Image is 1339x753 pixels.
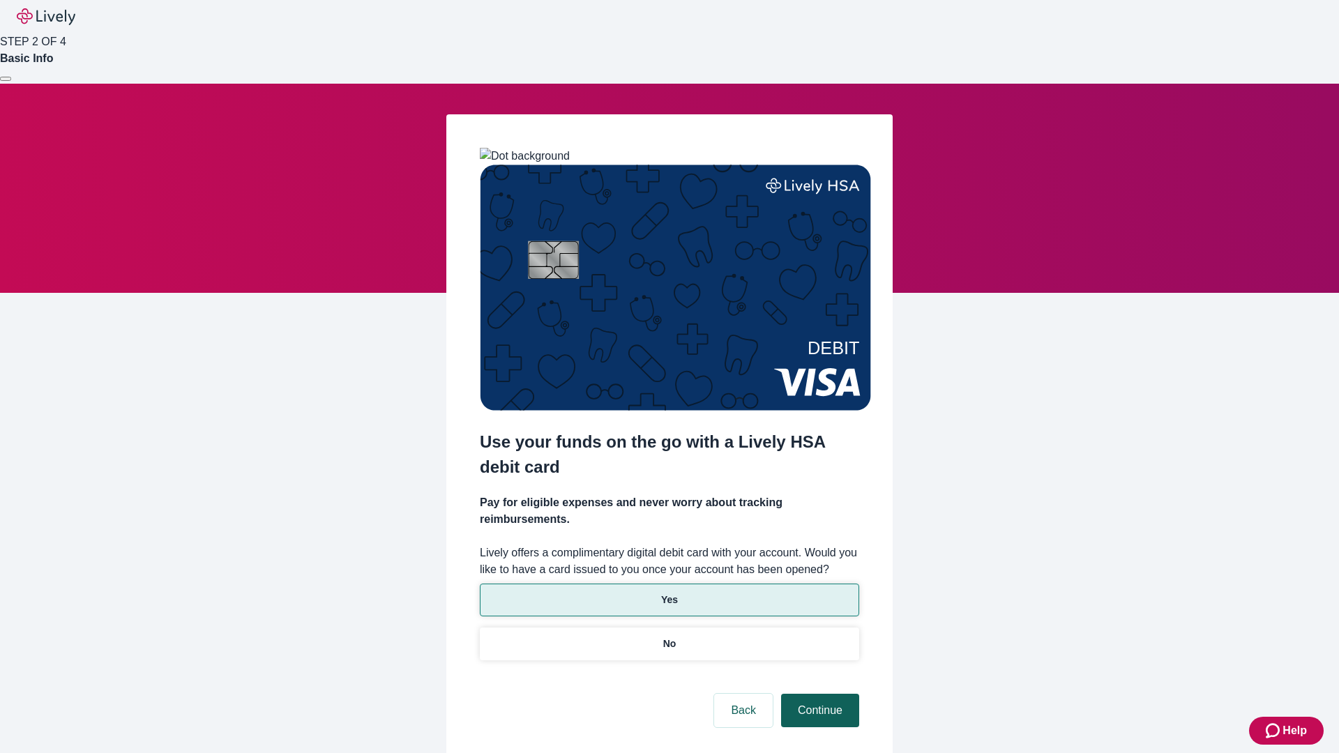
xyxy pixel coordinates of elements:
[781,694,859,727] button: Continue
[480,545,859,578] label: Lively offers a complimentary digital debit card with your account. Would you like to have a card...
[480,165,871,411] img: Debit card
[663,637,676,651] p: No
[480,494,859,528] h4: Pay for eligible expenses and never worry about tracking reimbursements.
[1266,722,1283,739] svg: Zendesk support icon
[480,148,570,165] img: Dot background
[480,584,859,616] button: Yes
[714,694,773,727] button: Back
[480,429,859,480] h2: Use your funds on the go with a Lively HSA debit card
[661,593,678,607] p: Yes
[1249,717,1324,745] button: Zendesk support iconHelp
[480,627,859,660] button: No
[17,8,75,25] img: Lively
[1283,722,1307,739] span: Help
